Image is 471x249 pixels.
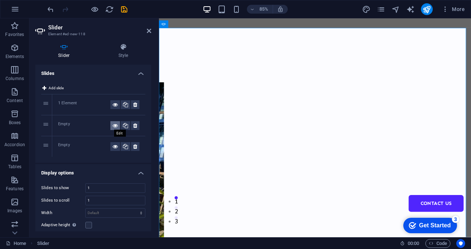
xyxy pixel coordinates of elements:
[22,8,53,15] div: Get Started
[425,239,450,248] button: Code
[105,5,114,14] button: reload
[429,239,447,248] span: Code
[114,130,126,137] mark: Edit
[46,5,55,14] i: Undo: Change image (Ctrl+Z)
[35,65,151,78] h4: Slides
[413,241,414,246] span: :
[6,186,24,192] p: Features
[35,164,151,177] h4: Display options
[247,5,273,14] button: 85%
[377,5,385,14] i: Pages (Ctrl+Alt+S)
[6,76,24,82] p: Columns
[456,239,465,248] button: Usercentrics
[54,1,62,9] div: 3
[7,98,23,104] p: Content
[6,54,24,59] p: Elements
[442,6,465,13] span: More
[362,5,371,14] button: design
[41,84,65,93] button: Add slide
[41,211,85,215] label: Width
[6,239,26,248] a: Click to cancel selection. Double-click to open Pages
[37,239,50,248] nav: breadcrumb
[377,5,386,14] button: pages
[41,186,85,190] label: Slides to show
[8,164,21,170] p: Tables
[37,239,50,248] span: Click to select. Double-click to edit
[90,5,99,14] button: Click here to leave preview mode and continue editing
[49,84,64,93] span: Add slide
[392,5,400,14] button: navigator
[120,5,128,14] i: Save (Ctrl+S)
[120,5,128,14] button: save
[277,6,284,12] i: On resize automatically adjust zoom level to fit chosen device.
[5,32,24,37] p: Favorites
[406,5,415,14] button: text_generator
[439,3,468,15] button: More
[362,5,371,14] i: Design (Ctrl+Alt+Y)
[4,142,25,148] p: Accordion
[46,5,55,14] button: undo
[6,4,60,19] div: Get Started 3 items remaining, 40% complete
[41,198,85,202] label: Slides to scroll
[96,43,151,59] h4: Style
[392,5,400,14] i: Navigator
[408,239,419,248] span: 00 00
[48,24,151,31] h2: Slider
[7,208,22,214] p: Images
[58,100,110,109] div: 1 Element
[9,120,21,126] p: Boxes
[58,121,110,130] div: Empty
[421,3,433,15] button: publish
[41,221,85,230] label: Adaptive height
[58,142,110,151] div: Empty
[258,5,270,14] h6: 85%
[406,5,415,14] i: AI Writer
[48,31,137,37] h3: Element #ed-new-118
[105,5,114,14] i: Reload page
[422,5,431,14] i: Publish
[35,43,96,59] h4: Slider
[400,239,419,248] h6: Session time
